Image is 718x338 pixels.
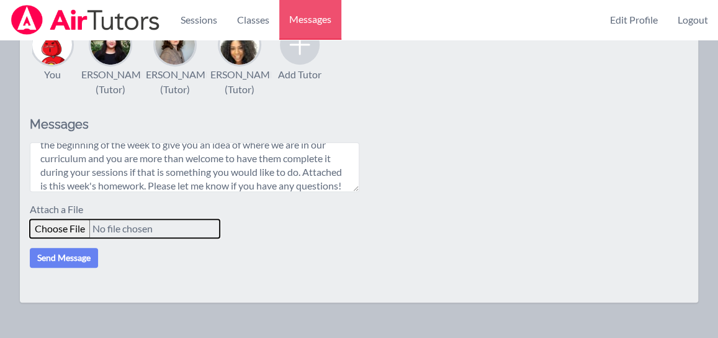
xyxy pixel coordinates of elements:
[72,67,150,97] div: [PERSON_NAME] (Tutor)
[155,25,195,65] img: Hannah Stoodley
[91,25,130,65] img: Tippayanawat Tongvichit
[201,67,279,97] div: [PERSON_NAME] (Tutor)
[44,67,61,82] div: You
[30,142,359,192] textarea: Good Morning! This is [PERSON_NAME] from [PERSON_NAME][GEOGRAPHIC_DATA]. My students start our se...
[220,25,259,65] img: Michelle Dupin
[30,117,359,132] h2: Messages
[32,25,72,65] img: Nicole Bennett
[30,248,98,268] button: Send Message
[289,12,331,27] span: Messages
[137,67,214,97] div: [PERSON_NAME] (Tutor)
[10,5,161,35] img: Airtutors Logo
[278,67,321,82] div: Add Tutor
[30,202,91,219] label: Attach a File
